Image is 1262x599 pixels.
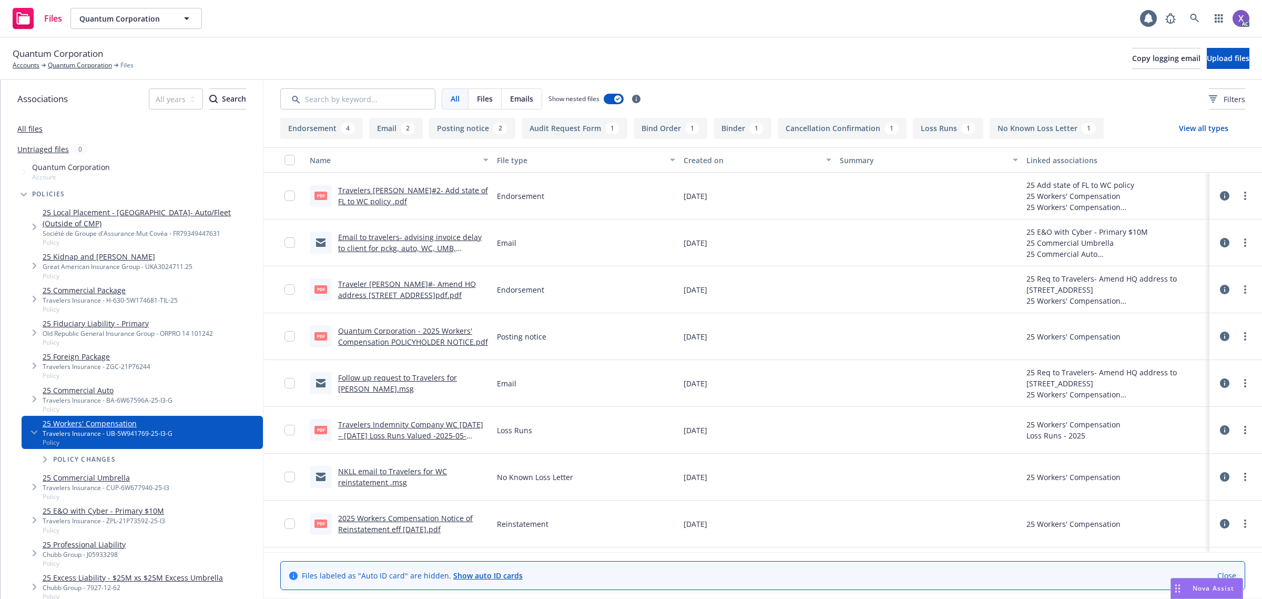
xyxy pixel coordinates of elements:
[43,371,150,380] span: Policy
[1026,295,1205,306] div: 25 Workers' Compensation
[43,262,192,271] div: Great American Insurance Group - UKA3024711.25
[209,95,218,103] svg: Search
[310,155,477,166] div: Name
[493,123,507,134] div: 2
[17,144,69,155] a: Untriaged files
[284,472,295,482] input: Toggle Row Selected
[605,123,619,134] div: 1
[451,93,460,104] span: All
[302,570,523,581] span: Files labeled as "Auto ID card" are hidden.
[1026,237,1148,248] div: 25 Commercial Umbrella
[1132,53,1200,63] span: Copy logging email
[43,492,169,501] span: Policy
[497,331,546,342] span: Posting notice
[43,318,213,329] a: 25 Fiduciary Liability - Primary
[43,505,165,516] a: 25 E&O with Cyber - Primary $10M
[778,118,907,139] button: Cancellation Confirmation
[1239,330,1251,343] a: more
[1026,179,1197,191] div: 25 Add state of FL to WC policy
[684,472,707,483] span: [DATE]
[43,362,150,371] div: Travelers Insurance - ZGC-21P76244
[634,118,707,139] button: Bind Order
[497,472,573,483] span: No Known Loss Letter
[497,237,516,248] span: Email
[1207,53,1249,63] span: Upload files
[684,155,819,166] div: Created on
[341,123,355,134] div: 4
[44,14,62,23] span: Files
[209,88,246,109] button: SearchSearch
[1026,419,1121,430] div: 25 Workers' Compensation
[1209,94,1245,105] span: Filters
[1224,94,1245,105] span: Filters
[1026,331,1121,342] div: 25 Workers' Compensation
[314,520,327,527] span: pdf
[401,123,415,134] div: 2
[284,284,295,295] input: Toggle Row Selected
[1026,472,1121,483] div: 25 Workers' Compensation
[43,405,172,414] span: Policy
[1239,377,1251,390] a: more
[32,191,65,197] span: Policies
[338,232,482,264] a: Email to travelers- advising invoice delay to client for pckg, auto, WC, UMB, E&O/Cyber pol .msg
[314,426,327,434] span: pdf
[13,61,39,70] a: Accounts
[338,279,476,300] a: Traveler [PERSON_NAME]#- Amend HQ address [STREET_ADDRESS]pdf.pdf
[961,123,975,134] div: 1
[1026,367,1205,389] div: 25 Req to Travelers- Amend HQ address to [STREET_ADDRESS]
[43,550,126,559] div: Chubb Group - J05933298
[8,4,66,33] a: Files
[1132,48,1200,69] button: Copy logging email
[43,483,169,492] div: Travelers Insurance - CUP-6W677940-25-I3
[1026,226,1148,237] div: 25 E&O with Cyber - Primary $10M
[1239,517,1251,530] a: more
[43,583,223,592] div: Chubb Group - 7927-12-62
[43,238,259,247] span: Policy
[1239,236,1251,249] a: more
[1026,202,1197,213] div: 25 Workers' Compensation
[684,331,707,342] span: [DATE]
[53,456,116,463] span: Policy changes
[280,118,363,139] button: Endorsement
[32,173,110,182] span: Account
[43,338,213,347] span: Policy
[43,229,259,238] div: Société de Groupe d'Assurance Mut Covéa - FR79349447631
[1026,273,1205,295] div: 25 Req to Travelers- Amend HQ address to [STREET_ADDRESS]
[338,420,483,452] a: Travelers Indemnity Company WC [DATE] – [DATE] Loss Runs Valued -2025-05-27.pdf
[43,251,192,262] a: 25 Kidnap and [PERSON_NAME]
[1193,584,1234,593] span: Nova Assist
[1233,10,1249,27] img: photo
[1026,518,1121,530] div: 25 Workers' Compensation
[1026,191,1197,202] div: 25 Workers' Compensation
[43,296,178,305] div: Travelers Insurance - H-630-5W174681-TIL-25
[1171,578,1243,599] button: Nova Assist
[284,378,295,388] input: Toggle Row Selected
[43,539,126,550] a: 25 Professional Liability
[284,191,295,201] input: Toggle Row Selected
[497,425,532,436] span: Loss Runs
[1160,8,1181,29] a: Report a Bug
[1026,430,1121,441] div: Loss Runs - 2025
[79,13,170,24] span: Quantum Corporation
[338,513,473,534] a: 2025 Workers Compensation Notice of Reinstatement eff [DATE].pdf
[43,438,172,447] span: Policy
[1239,424,1251,436] a: more
[1082,123,1096,134] div: 1
[1217,570,1236,581] a: Close
[280,88,435,109] input: Search by keyword...
[43,285,178,296] a: 25 Commercial Package
[1026,248,1148,259] div: 25 Commercial Auto
[43,516,165,525] div: Travelers Insurance - ZPL-21P73592-25-I3
[284,155,295,165] input: Select all
[314,285,327,293] span: pdf
[497,155,664,166] div: File type
[493,147,680,173] button: File type
[684,378,707,389] span: [DATE]
[314,192,327,199] span: pdf
[684,191,707,202] span: [DATE]
[43,305,178,314] span: Policy
[338,185,488,206] a: Travelers [PERSON_NAME]#2- Add state of FL to WC policy .pdf
[73,143,87,155] div: 0
[43,418,172,429] a: 25 Workers' Compensation
[1209,88,1245,109] button: Filters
